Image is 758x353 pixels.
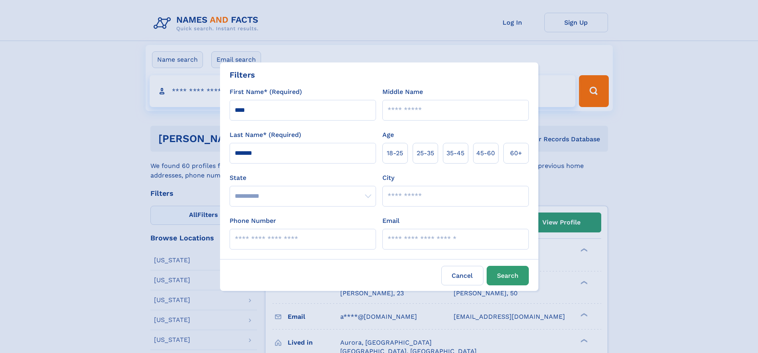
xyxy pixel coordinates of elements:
[230,216,276,226] label: Phone Number
[441,266,483,285] label: Cancel
[487,266,529,285] button: Search
[446,148,464,158] span: 35‑45
[387,148,403,158] span: 18‑25
[382,216,399,226] label: Email
[230,87,302,97] label: First Name* (Required)
[230,130,301,140] label: Last Name* (Required)
[382,173,394,183] label: City
[230,69,255,81] div: Filters
[382,87,423,97] label: Middle Name
[382,130,394,140] label: Age
[476,148,495,158] span: 45‑60
[230,173,376,183] label: State
[510,148,522,158] span: 60+
[417,148,434,158] span: 25‑35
